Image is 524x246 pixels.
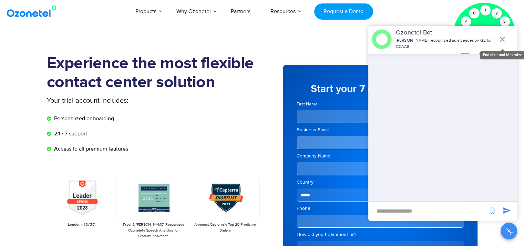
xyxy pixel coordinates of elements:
span: send message [500,204,514,217]
div: # [461,17,471,27]
label: How did you hear about us? [297,231,464,238]
h1: Experience the most flexible contact center solution [47,54,262,92]
div: 0 [469,8,479,19]
div: new-msg-input [372,205,485,217]
div: 2 [491,8,502,19]
label: Country [297,179,464,186]
p: Leader in [DATE] [50,222,113,228]
span: end chat or minimize [495,32,509,46]
span: send message [485,204,499,217]
button: Close chat [501,223,517,239]
label: Business Email [297,126,464,133]
label: Company Name [297,153,464,160]
img: header [372,29,392,49]
p: Amongst Capterra’s Top 20 Predictive Dialers [194,222,256,233]
div: 1 [480,5,491,16]
span: Personalized onboarding [52,114,114,123]
a: Request a Demo [314,3,373,20]
p: Frost & [PERSON_NAME] Recognizes Ozonetel's Speech Analytics for Product Innovation [122,222,185,239]
div: 3 [500,17,510,27]
span: Access to all premium features [52,145,128,153]
p: [PERSON_NAME] recognized as a Leader by G2 for CCAAS [396,38,495,50]
span: 24 / 7 support [52,130,87,138]
h5: Start your 7 day free trial now [297,84,464,94]
label: Phone [297,205,464,212]
p: Your trial account includes: [47,95,210,106]
label: First Name [297,101,378,107]
p: Ozonetel Bot [396,28,495,38]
